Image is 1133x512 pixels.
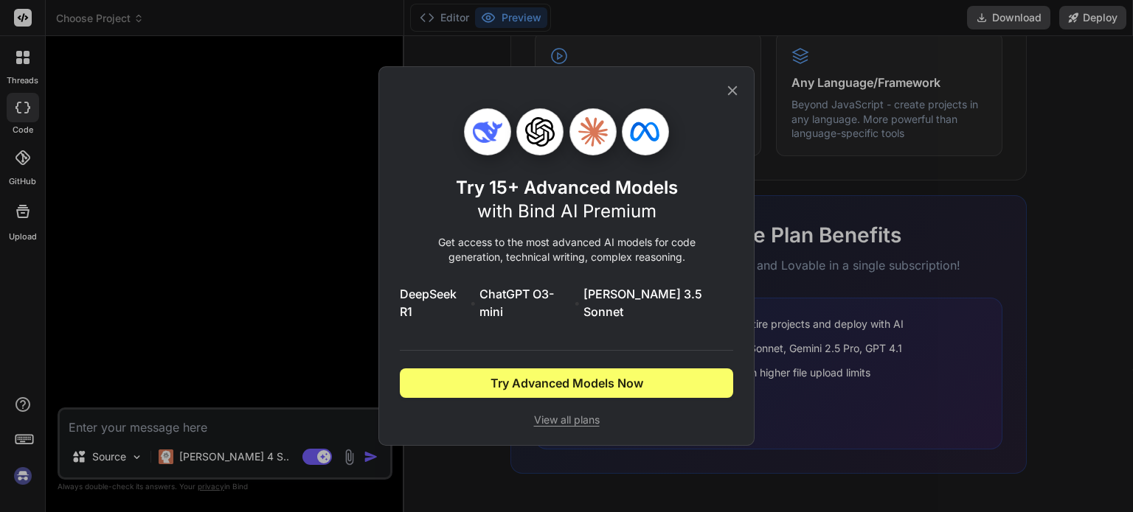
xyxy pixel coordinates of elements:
[583,285,733,320] span: [PERSON_NAME] 3.5 Sonnet
[456,176,678,223] h1: Try 15+ Advanced Models
[400,285,467,320] span: DeepSeek R1
[479,285,571,320] span: ChatGPT O3-mini
[400,413,733,427] span: View all plans
[574,294,581,312] span: •
[470,294,477,312] span: •
[477,200,656,222] span: with Bind AI Premium
[473,117,502,147] img: Deepseek
[491,374,643,392] span: Try Advanced Models Now
[400,235,733,264] p: Get access to the most advanced AI models for code generation, technical writing, complex reasoning.
[400,368,733,398] button: Try Advanced Models Now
